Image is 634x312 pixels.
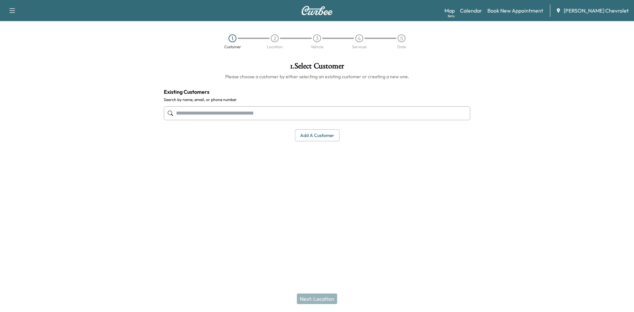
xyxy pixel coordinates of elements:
img: Curbee Logo [301,6,333,15]
div: 2 [271,34,279,42]
div: Vehicle [311,45,323,49]
div: 3 [313,34,321,42]
div: Date [397,45,406,49]
div: Location [267,45,283,49]
span: [PERSON_NAME] Chevrolet [564,7,629,15]
div: 1 [229,34,236,42]
a: MapBeta [444,7,455,15]
div: Beta [448,14,455,18]
button: Add a customer [295,129,339,142]
div: Services [352,45,367,49]
label: Search by name, email, or phone number [164,97,470,102]
a: Book New Appointment [487,7,543,15]
h6: Please choose a customer by either selecting an existing customer or creating a new one. [164,73,470,80]
div: 5 [398,34,405,42]
div: Customer [224,45,241,49]
h4: Existing Customers [164,88,470,96]
div: 4 [355,34,363,42]
a: Calendar [460,7,482,15]
h1: 1 . Select Customer [164,62,470,73]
